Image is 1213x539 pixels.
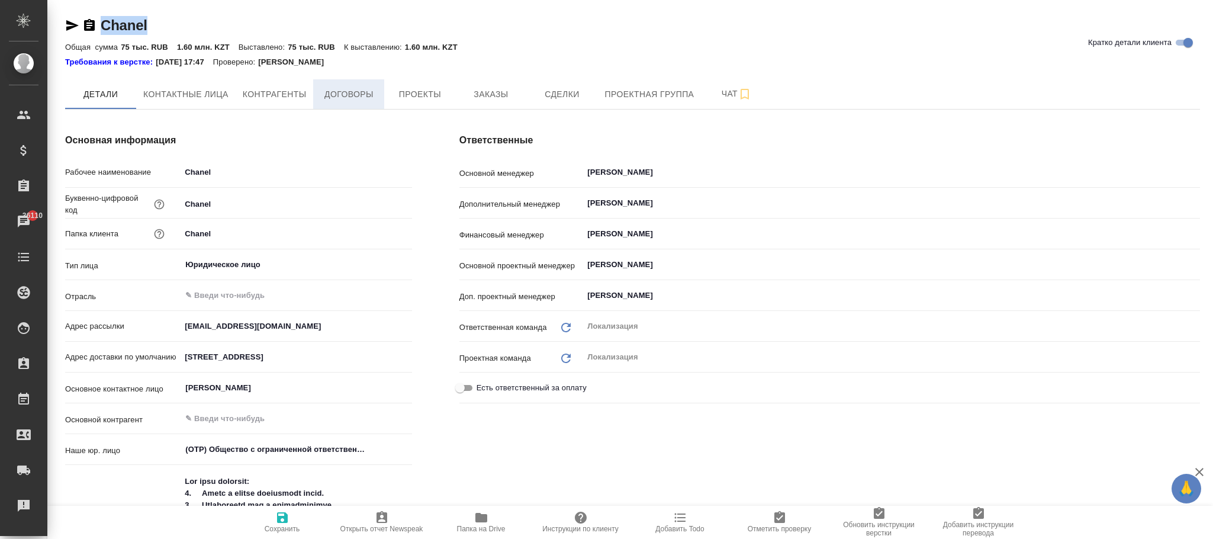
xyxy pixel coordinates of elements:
[1193,233,1196,235] button: Open
[459,198,583,210] p: Дополнительный менеджер
[258,56,333,68] p: [PERSON_NAME]
[459,168,583,179] p: Основной менеджер
[432,506,531,539] button: Папка на Drive
[1176,476,1196,501] span: 🙏
[288,43,344,52] p: 75 тыс. RUB
[391,87,448,102] span: Проекты
[459,322,547,333] p: Ответственная команда
[406,387,408,389] button: Open
[65,56,156,68] a: Требования к верстке:
[65,228,118,240] p: Папка клиента
[459,229,583,241] p: Финансовый менеджер
[405,43,466,52] p: 1.60 млн. KZT
[459,352,531,364] p: Проектная команда
[406,264,408,266] button: Open
[101,17,147,33] a: Chanel
[459,133,1200,147] h4: Ответственные
[65,414,181,426] p: Основной контрагент
[1088,37,1172,49] span: Кратко детали клиента
[459,260,583,272] p: Основной проектный менеджер
[184,288,368,303] input: ✎ Введи что-нибудь
[65,260,181,272] p: Тип лица
[1193,171,1196,174] button: Open
[320,87,377,102] span: Договоры
[65,192,152,216] p: Буквенно-цифровой код
[344,43,405,52] p: К выставлению:
[1193,294,1196,297] button: Open
[65,445,181,457] p: Наше юр. лицо
[459,291,583,303] p: Доп. проектный менеджер
[181,348,411,365] input: ✎ Введи что-нибудь
[836,521,922,537] span: Обновить инструкции верстки
[181,163,411,181] input: ✎ Введи что-нибудь
[82,18,96,33] button: Скопировать ссылку
[239,43,288,52] p: Выставлено:
[65,383,181,395] p: Основное контактное лицо
[265,525,300,533] span: Сохранить
[181,317,411,335] input: ✎ Введи что-нибудь
[462,87,519,102] span: Заказы
[181,195,411,213] input: ✎ Введи что-нибудь
[406,294,408,297] button: Open
[332,506,432,539] button: Открыть отчет Newspeak
[65,320,181,332] p: Адрес рассылки
[748,525,811,533] span: Отметить проверку
[340,525,423,533] span: Открыть отчет Newspeak
[929,506,1028,539] button: Добавить инструкции перевода
[184,412,368,426] input: ✎ Введи что-нибудь
[243,87,307,102] span: Контрагенты
[630,506,730,539] button: Добавить Todo
[121,43,177,52] p: 75 тыс. RUB
[143,87,229,102] span: Контактные лица
[406,418,408,420] button: Open
[457,525,506,533] span: Папка на Drive
[829,506,929,539] button: Обновить инструкции верстки
[936,521,1021,537] span: Добавить инструкции перевода
[233,506,332,539] button: Сохранить
[213,56,259,68] p: Проверено:
[1193,202,1196,204] button: Open
[708,86,765,101] span: Чат
[477,382,587,394] span: Есть ответственный за оплату
[1193,264,1196,266] button: Open
[65,43,121,52] p: Общая сумма
[604,87,694,102] span: Проектная группа
[738,87,752,101] svg: Подписаться
[65,166,181,178] p: Рабочее наименование
[152,226,167,242] button: Название для папки на drive. Если его не заполнить, мы не сможем создать папку для клиента
[65,56,156,68] div: Нажми, чтобы открыть папку с инструкцией
[65,291,181,303] p: Отрасль
[406,448,408,451] button: Open
[177,43,239,52] p: 1.60 млн. KZT
[542,525,619,533] span: Инструкции по клиенту
[533,87,590,102] span: Сделки
[65,18,79,33] button: Скопировать ссылку для ЯМессенджера
[65,133,412,147] h4: Основная информация
[152,197,167,212] button: Нужен для формирования номера заказа/сделки
[531,506,630,539] button: Инструкции по клиенту
[1172,474,1201,503] button: 🙏
[72,87,129,102] span: Детали
[181,225,411,242] input: ✎ Введи что-нибудь
[65,351,181,363] p: Адрес доставки по умолчанию
[156,56,213,68] p: [DATE] 17:47
[3,207,44,236] a: 36110
[730,506,829,539] button: Отметить проверку
[15,210,50,222] span: 36110
[655,525,704,533] span: Добавить Todo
